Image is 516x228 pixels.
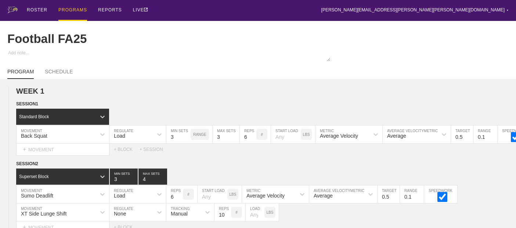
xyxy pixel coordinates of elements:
span: + [23,146,26,152]
iframe: Chat Widget [384,143,516,228]
div: Average Velocity [246,193,285,199]
p: # [187,192,190,196]
div: XT Side Lunge Shift [21,211,66,217]
div: Manual [171,211,188,217]
a: PROGRAM [7,69,34,79]
input: Any [271,126,301,143]
div: Sumo Deadlift [21,193,53,199]
img: logo [7,7,18,13]
div: Back Squat [21,133,47,139]
div: Average Velocity [320,133,358,139]
a: SCHEDULE [45,69,73,78]
p: LBS [267,210,274,214]
div: ▼ [506,8,509,12]
p: LBS [230,192,237,196]
p: LBS [303,133,310,137]
p: # [261,133,263,137]
input: Any [198,185,227,203]
p: # [235,210,238,214]
input: None [213,126,239,143]
div: Superset Block [19,174,49,179]
span: SESSION 1 [16,101,38,106]
div: None [114,211,126,217]
p: RANGE [193,133,206,137]
div: MOVEMENT [16,144,109,156]
div: Load [114,133,125,139]
input: None [138,169,167,185]
div: Load [114,193,125,199]
div: Standard Block [19,114,49,119]
div: + SESSION [140,147,169,152]
span: SESSION 2 [16,161,38,166]
div: Average [387,133,406,139]
input: Any [246,203,264,221]
span: WEEK 1 [16,87,44,95]
div: Average [314,193,333,199]
div: + BLOCK [114,147,140,152]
